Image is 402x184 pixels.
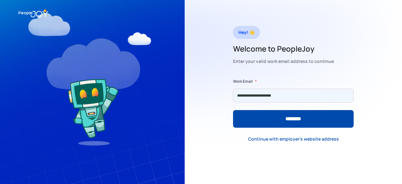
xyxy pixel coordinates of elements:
[248,136,339,142] div: Continue with employer's website address
[233,78,354,128] form: Form
[233,57,334,66] div: Enter your valid work email address to continue
[233,44,334,54] h2: Welcome to PeopleJoy
[238,28,254,37] div: Hey! 👋
[243,132,344,145] a: Continue with employer's website address
[233,78,253,85] label: Work Email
